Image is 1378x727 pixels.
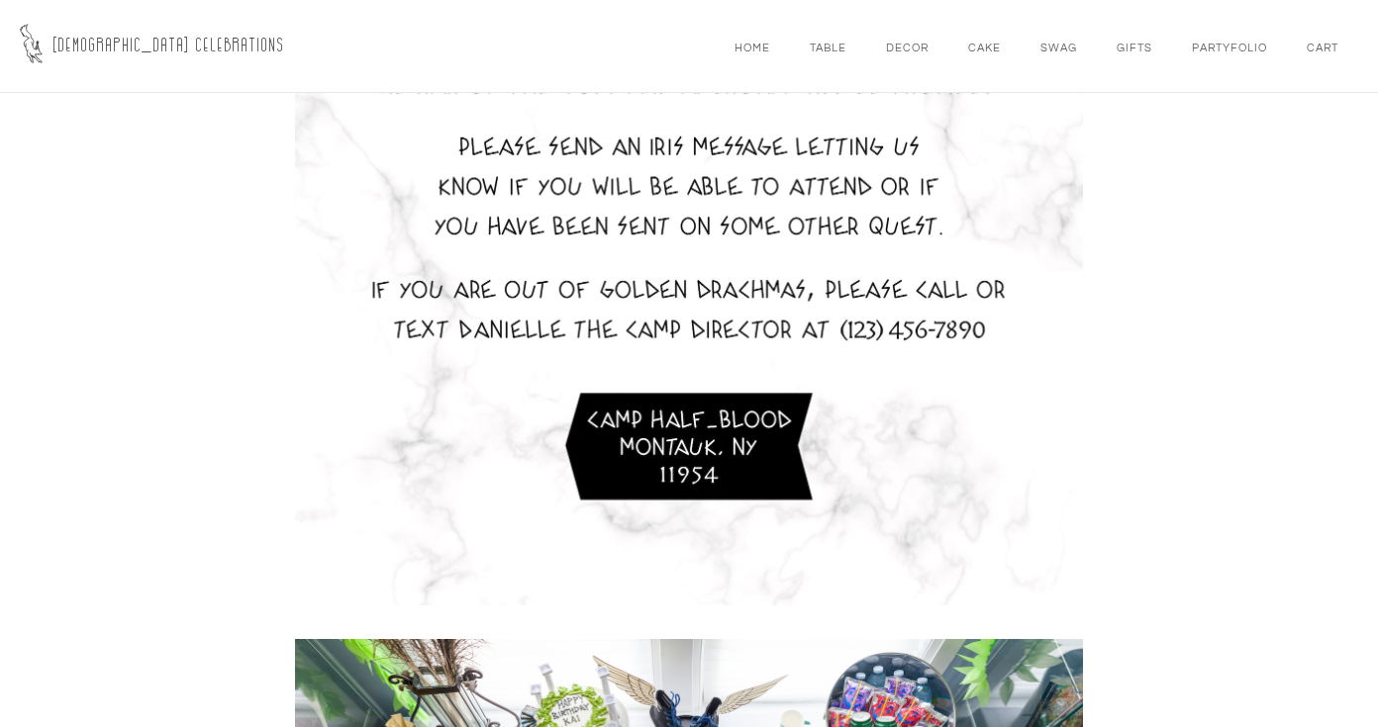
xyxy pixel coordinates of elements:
[1192,40,1267,57] div: Partyfolio
[1172,2,1287,91] a: Partyfolio
[810,40,846,57] div: Table
[1021,2,1097,91] a: Swag
[886,40,929,57] div: Decor
[1287,2,1358,91] a: Cart
[1097,2,1172,91] a: Gifts
[52,37,284,56] div: [DEMOGRAPHIC_DATA] Celebrations
[20,24,284,68] a: [DEMOGRAPHIC_DATA] Celebrations
[715,2,790,91] a: Home
[1117,40,1152,57] div: Gifts
[948,2,1021,91] a: Cake
[790,2,866,91] a: Table
[968,40,1001,57] div: Cake
[1040,40,1077,57] div: Swag
[1307,40,1338,57] div: Cart
[866,2,948,91] a: Decor
[735,40,770,57] div: Home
